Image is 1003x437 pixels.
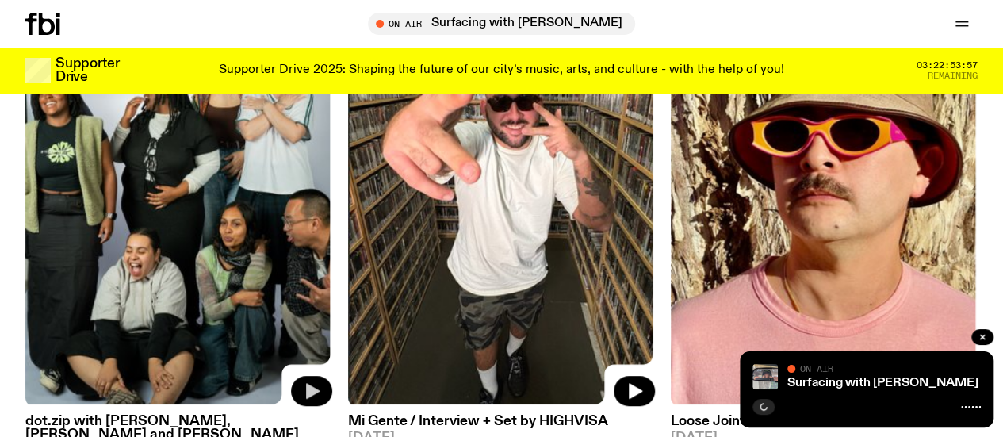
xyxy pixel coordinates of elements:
h3: Loose Joints [671,415,978,428]
h3: Mi Gente / Interview + Set by HIGHVISA [348,415,655,428]
p: Supporter Drive 2025: Shaping the future of our city’s music, arts, and culture - with the help o... [219,63,784,78]
button: On AirSurfacing with [PERSON_NAME] [368,13,635,35]
span: On Air [800,363,833,374]
a: Surfacing with [PERSON_NAME] [787,377,978,389]
h3: Supporter Drive [56,57,119,84]
span: 03:22:53:57 [917,61,978,70]
span: Remaining [928,71,978,80]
